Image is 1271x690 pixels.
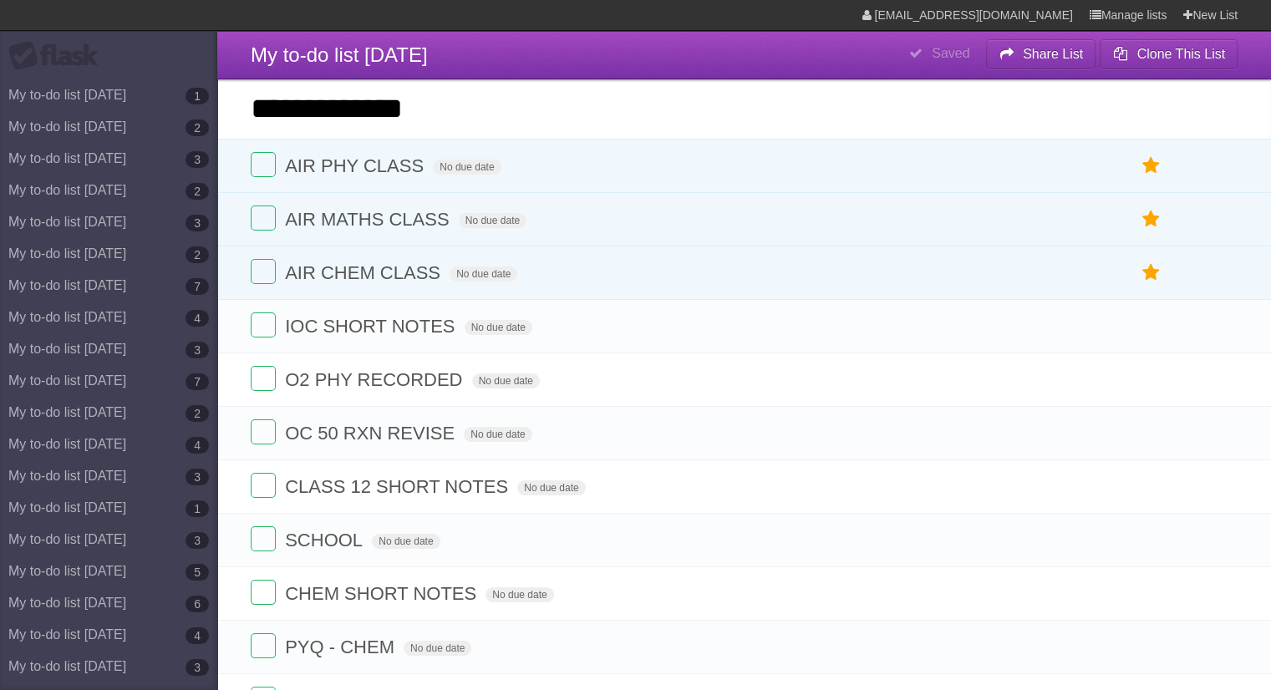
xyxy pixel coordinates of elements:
label: Done [251,473,276,498]
b: 2 [186,119,209,136]
b: 6 [186,596,209,612]
label: Done [251,580,276,605]
span: SCHOOL [285,530,367,550]
b: 3 [186,151,209,168]
b: 5 [186,564,209,581]
b: 7 [186,278,209,295]
div: Flask [8,41,109,71]
b: 1 [186,500,209,517]
label: Star task [1136,205,1167,233]
span: No due date [465,320,532,335]
span: AIR MATHS CLASS [285,209,453,230]
b: 3 [186,215,209,231]
span: AIR CHEM CLASS [285,262,445,283]
b: Saved [932,46,969,60]
label: Done [251,312,276,337]
b: Share List [1023,47,1083,61]
span: No due date [486,587,553,602]
span: No due date [464,427,531,442]
b: 2 [186,405,209,422]
b: 4 [186,437,209,454]
b: 2 [186,246,209,263]
b: 3 [186,532,209,549]
label: Done [251,633,276,658]
label: Star task [1136,259,1167,287]
span: My to-do list [DATE] [251,43,428,66]
span: No due date [450,266,517,282]
label: Done [251,152,276,177]
span: AIR PHY CLASS [285,155,428,176]
span: No due date [404,641,471,656]
b: 4 [186,627,209,644]
b: 3 [186,469,209,485]
b: 1 [186,88,209,104]
b: Clone This List [1136,47,1225,61]
span: No due date [433,160,501,175]
label: Done [251,366,276,391]
b: 4 [186,310,209,327]
span: No due date [372,534,440,549]
span: IOC SHORT NOTES [285,316,459,337]
span: CLASS 12 SHORT NOTES [285,476,512,497]
span: No due date [459,213,526,228]
label: Done [251,259,276,284]
label: Star task [1136,152,1167,180]
label: Done [251,205,276,231]
label: Done [251,419,276,444]
span: PYQ - CHEM [285,637,399,657]
span: OC 50 RXN REVISE [285,423,459,444]
span: No due date [517,480,585,495]
span: No due date [472,373,540,388]
span: O2 PHY RECORDED [285,369,466,390]
b: 7 [186,373,209,390]
b: 2 [186,183,209,200]
b: 3 [186,342,209,358]
label: Done [251,526,276,551]
span: CHEM SHORT NOTES [285,583,480,604]
button: Clone This List [1100,39,1238,69]
b: 3 [186,659,209,676]
button: Share List [986,39,1096,69]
